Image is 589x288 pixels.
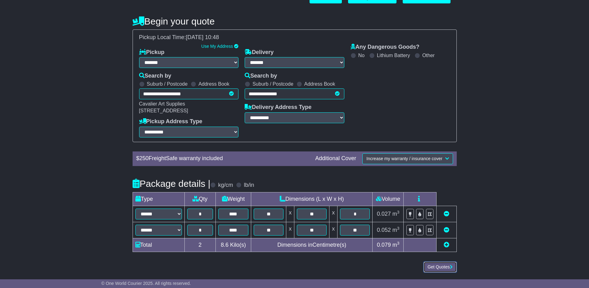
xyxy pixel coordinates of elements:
[377,211,391,217] span: 0.027
[377,242,391,248] span: 0.079
[136,34,453,41] div: Pickup Local Time:
[139,108,188,113] span: [STREET_ADDRESS]
[377,52,410,58] label: Lithium Battery
[101,281,191,286] span: © One World Courier 2025. All rights reserved.
[377,227,391,233] span: 0.052
[397,226,400,231] sup: 3
[215,238,251,252] td: Kilo(s)
[422,52,435,58] label: Other
[251,192,372,206] td: Dimensions (L x W x H)
[444,211,449,217] a: Remove this item
[139,118,202,125] label: Pickup Address Type
[251,238,372,252] td: Dimensions in Centimetre(s)
[245,104,311,111] label: Delivery Address Type
[215,192,251,206] td: Weight
[139,155,149,161] span: 250
[392,227,400,233] span: m
[221,242,229,248] span: 8.6
[397,210,400,214] sup: 3
[184,238,215,252] td: 2
[252,81,293,87] label: Suburb / Postcode
[201,44,233,49] a: Use My Address
[373,192,404,206] td: Volume
[392,211,400,217] span: m
[286,206,294,222] td: x
[424,262,457,272] button: Get Quotes
[198,81,229,87] label: Address Book
[392,242,400,248] span: m
[351,44,419,51] label: Any Dangerous Goods?
[358,52,365,58] label: No
[133,178,211,189] h4: Package details |
[133,192,184,206] td: Type
[312,155,359,162] div: Additional Cover
[139,73,171,79] label: Search by
[244,182,254,189] label: lb/in
[366,156,442,161] span: Increase my warranty / insurance cover
[184,192,215,206] td: Qty
[186,34,219,40] span: [DATE] 10:48
[218,182,233,189] label: kg/cm
[286,222,294,238] td: x
[139,49,165,56] label: Pickup
[139,101,185,106] span: Cavalier Art Supplies
[133,238,184,252] td: Total
[133,16,457,26] h4: Begin your quote
[444,242,449,248] a: Add new item
[444,227,449,233] a: Remove this item
[147,81,188,87] label: Suburb / Postcode
[245,49,274,56] label: Delivery
[133,155,312,162] div: $ FreightSafe warranty included
[397,241,400,245] sup: 3
[245,73,277,79] label: Search by
[329,206,338,222] td: x
[362,153,453,164] button: Increase my warranty / insurance cover
[329,222,338,238] td: x
[304,81,335,87] label: Address Book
